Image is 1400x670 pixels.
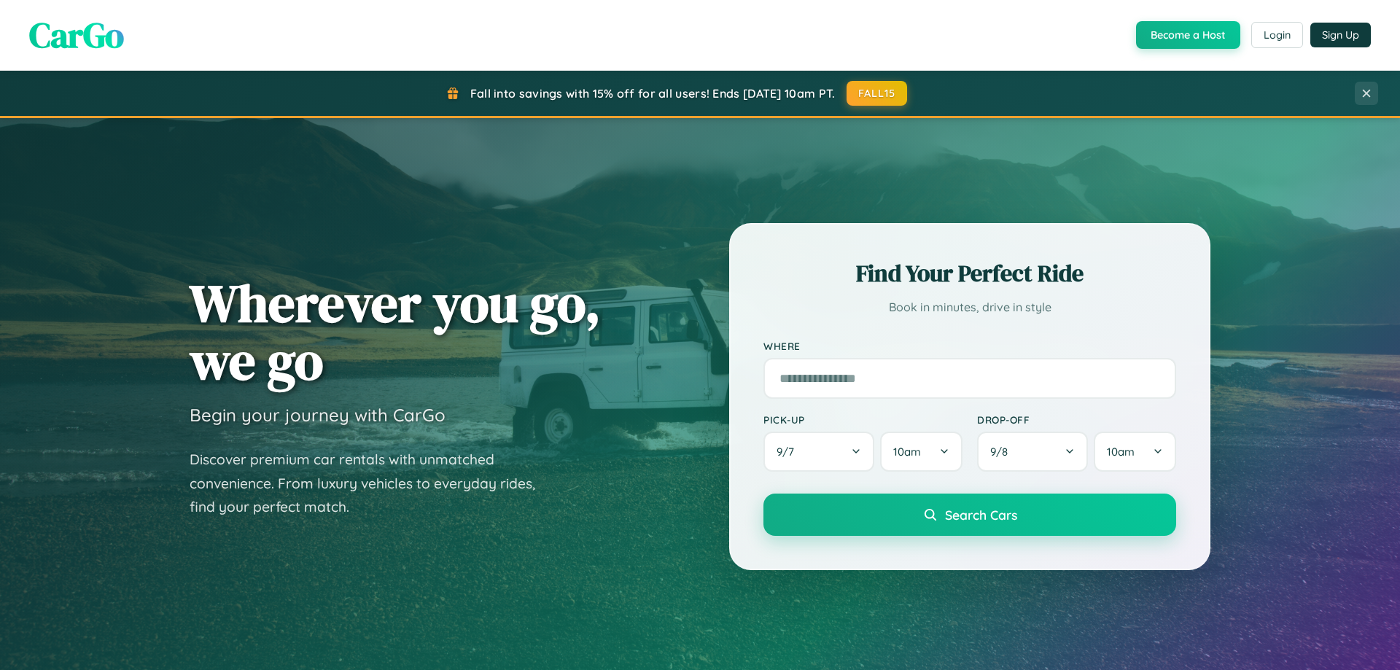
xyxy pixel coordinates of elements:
[763,494,1176,536] button: Search Cars
[777,445,801,459] span: 9 / 7
[29,11,124,59] span: CarGo
[1251,22,1303,48] button: Login
[190,404,446,426] h3: Begin your journey with CarGo
[977,432,1088,472] button: 9/8
[763,432,874,472] button: 9/7
[847,81,908,106] button: FALL15
[1310,23,1371,47] button: Sign Up
[763,413,962,426] label: Pick-up
[763,340,1176,352] label: Where
[1136,21,1240,49] button: Become a Host
[945,507,1017,523] span: Search Cars
[190,448,554,519] p: Discover premium car rentals with unmatched convenience. From luxury vehicles to everyday rides, ...
[893,445,921,459] span: 10am
[1107,445,1135,459] span: 10am
[763,257,1176,289] h2: Find Your Perfect Ride
[763,297,1176,318] p: Book in minutes, drive in style
[1094,432,1176,472] button: 10am
[880,432,962,472] button: 10am
[470,86,836,101] span: Fall into savings with 15% off for all users! Ends [DATE] 10am PT.
[977,413,1176,426] label: Drop-off
[190,274,601,389] h1: Wherever you go, we go
[990,445,1015,459] span: 9 / 8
